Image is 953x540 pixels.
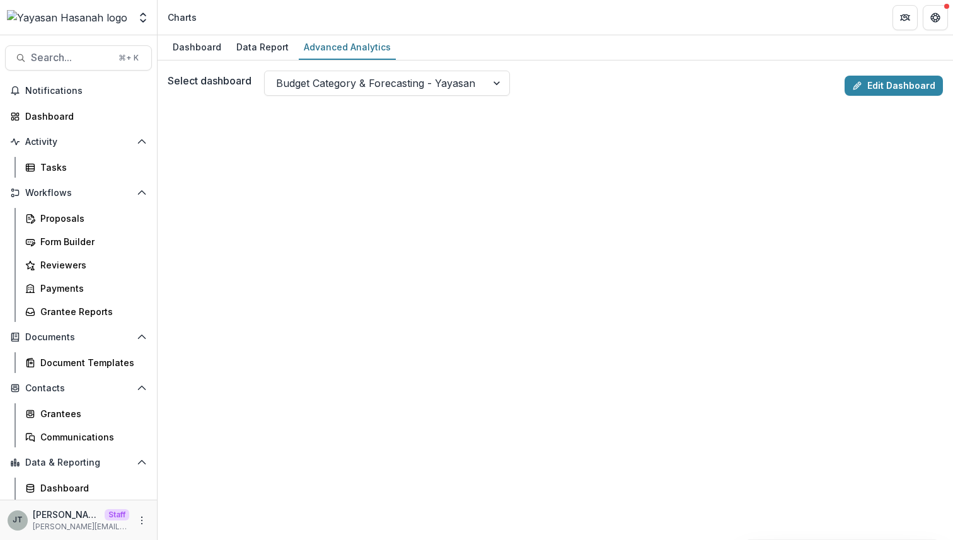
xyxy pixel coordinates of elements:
[40,161,142,174] div: Tasks
[299,35,396,60] a: Advanced Analytics
[13,516,23,524] div: Joyce N Temelio
[20,301,152,322] a: Grantee Reports
[5,106,152,127] a: Dashboard
[105,509,129,520] p: Staff
[20,352,152,373] a: Document Templates
[40,235,142,248] div: Form Builder
[25,188,132,198] span: Workflows
[40,407,142,420] div: Grantees
[845,76,943,96] a: Edit Dashboard
[168,73,251,88] label: Select dashboard
[40,212,142,225] div: Proposals
[5,45,152,71] button: Search...
[134,5,152,30] button: Open entity switcher
[20,403,152,424] a: Grantees
[40,258,142,272] div: Reviewers
[20,157,152,178] a: Tasks
[33,508,100,521] p: [PERSON_NAME]
[5,183,152,203] button: Open Workflows
[20,255,152,275] a: Reviewers
[7,10,127,25] img: Yayasan Hasanah logo
[116,51,141,65] div: ⌘ + K
[231,38,294,56] div: Data Report
[20,208,152,229] a: Proposals
[40,305,142,318] div: Grantee Reports
[20,427,152,447] a: Communications
[134,513,149,528] button: More
[25,457,132,468] span: Data & Reporting
[5,452,152,473] button: Open Data & Reporting
[5,327,152,347] button: Open Documents
[20,231,152,252] a: Form Builder
[168,35,226,60] a: Dashboard
[5,132,152,152] button: Open Activity
[20,478,152,498] a: Dashboard
[5,378,152,398] button: Open Contacts
[25,383,132,394] span: Contacts
[168,38,226,56] div: Dashboard
[31,52,111,64] span: Search...
[923,5,948,30] button: Get Help
[163,8,202,26] nav: breadcrumb
[20,278,152,299] a: Payments
[25,137,132,147] span: Activity
[25,86,147,96] span: Notifications
[40,282,142,295] div: Payments
[231,35,294,60] a: Data Report
[299,38,396,56] div: Advanced Analytics
[40,356,142,369] div: Document Templates
[5,81,152,101] button: Notifications
[892,5,918,30] button: Partners
[25,110,142,123] div: Dashboard
[168,11,197,24] div: Charts
[33,521,129,532] p: [PERSON_NAME][EMAIL_ADDRESS][DOMAIN_NAME]
[40,481,142,495] div: Dashboard
[25,332,132,343] span: Documents
[40,430,142,444] div: Communications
